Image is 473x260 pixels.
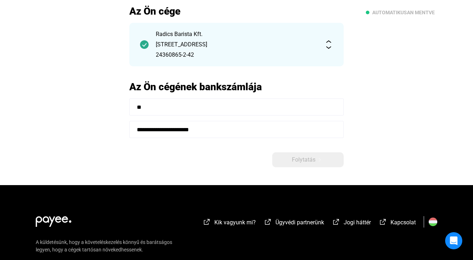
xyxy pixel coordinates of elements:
div: Open Intercom Messenger [445,232,462,249]
img: white-payee-white-dot.svg [36,212,71,227]
img: expand [324,40,333,49]
img: HU.svg [429,218,437,226]
a: external-link-whiteKapcsolat [379,220,416,227]
img: checkmark-darker-green-circle [140,40,149,49]
span: Kapcsolat [390,219,416,226]
h2: Az Ön cége [129,5,344,17]
img: external-link-white [332,218,340,225]
span: Folytatás [292,156,315,164]
img: external-link-white [203,218,211,225]
a: external-link-whiteÜgyvédi partnerünk [264,220,324,227]
div: [STREET_ADDRESS] [156,40,317,49]
div: 24360865-2-42 [156,51,317,59]
div: Radics Barista Kft. [156,30,317,39]
button: Folytatásarrow-right-white [272,152,344,167]
img: arrow-right-white [315,158,324,162]
span: Jogi háttér [344,219,371,226]
a: external-link-whiteJogi háttér [332,220,371,227]
span: Ügyvédi partnerünk [275,219,324,226]
a: external-link-whiteKik vagyunk mi? [203,220,256,227]
h2: Az Ön cégének bankszámlája [129,81,344,93]
span: Kik vagyunk mi? [214,219,256,226]
img: external-link-white [379,218,387,225]
img: external-link-white [264,218,272,225]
